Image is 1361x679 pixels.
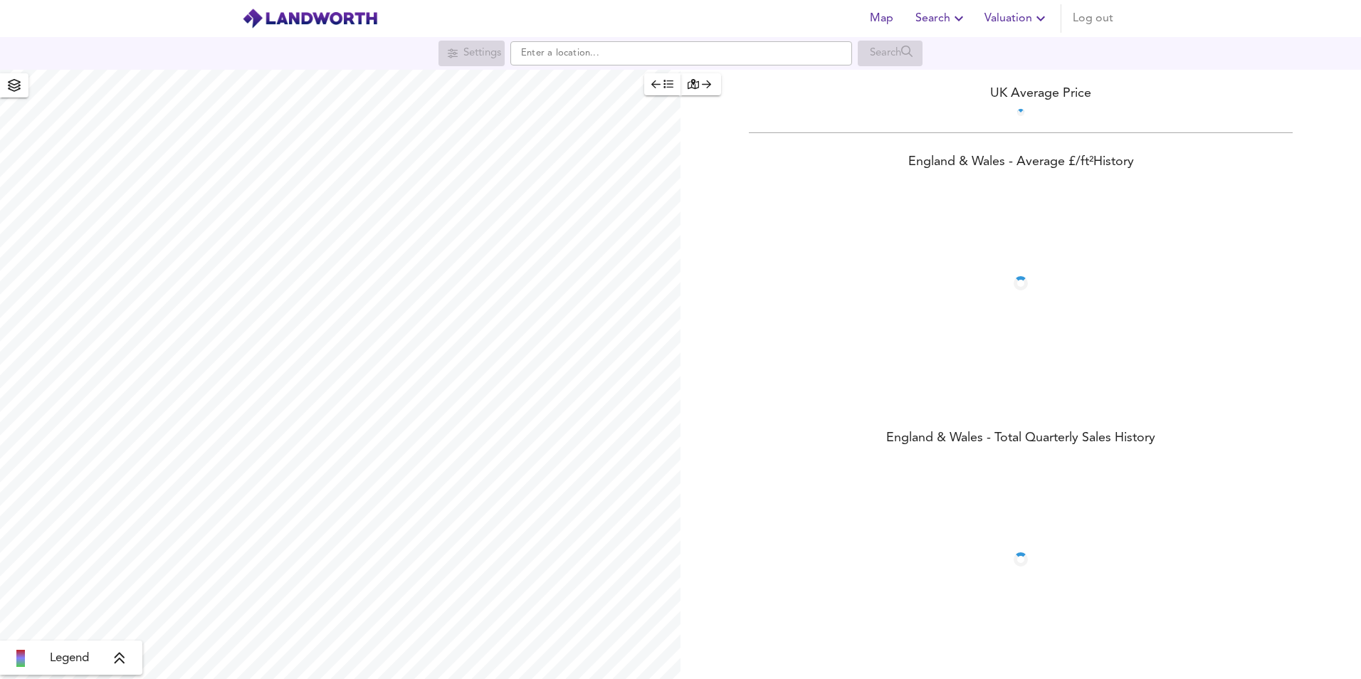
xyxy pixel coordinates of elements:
button: Log out [1067,4,1119,33]
button: Valuation [979,4,1055,33]
button: Map [858,4,904,33]
span: Search [915,9,967,28]
div: Search for a location first or explore the map [438,41,505,66]
div: Search for a location first or explore the map [858,41,923,66]
img: logo [242,8,378,29]
span: Legend [50,650,89,667]
button: Search [910,4,973,33]
span: Log out [1073,9,1113,28]
div: England & Wales - Total Quarterly Sales History [680,429,1361,449]
span: Map [864,9,898,28]
input: Enter a location... [510,41,852,65]
div: England & Wales - Average £/ ft² History [680,153,1361,173]
span: Valuation [984,9,1049,28]
div: UK Average Price [680,84,1361,103]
